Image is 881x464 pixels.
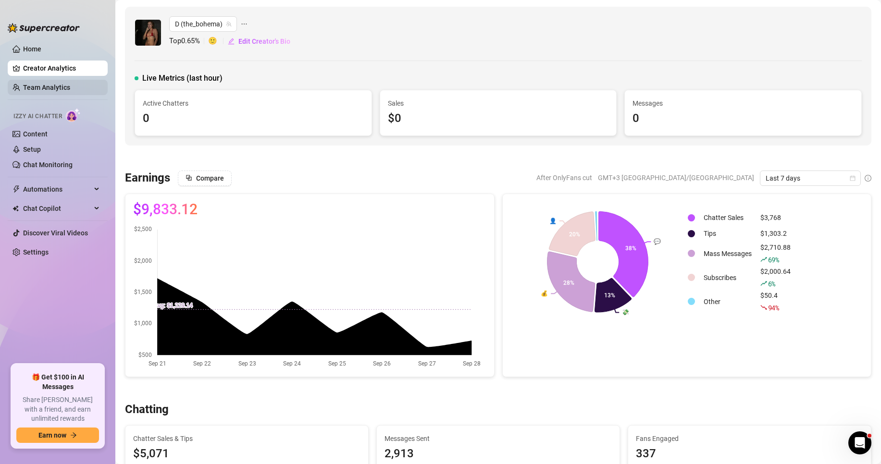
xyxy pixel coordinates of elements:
td: Subscribes [700,266,756,289]
span: edit [228,38,235,45]
text: 👤 [549,217,556,224]
span: Edit Creator's Bio [238,37,290,45]
td: Chatter Sales [700,210,756,225]
a: Home [23,45,41,53]
span: $9,833.12 [133,202,198,217]
h3: Chatting [125,402,169,417]
td: Tips [700,226,756,241]
button: Edit Creator's Bio [227,34,291,49]
a: Team Analytics [23,84,70,91]
span: Chat Copilot [23,201,91,216]
img: Chat Copilot [12,205,19,212]
button: Compare [178,171,232,186]
div: $2,000.64 [760,266,791,289]
span: thunderbolt [12,185,20,193]
span: ellipsis [241,16,248,32]
h3: Earnings [125,171,170,186]
a: Chat Monitoring [23,161,73,169]
span: GMT+3 [GEOGRAPHIC_DATA]/[GEOGRAPHIC_DATA] [598,171,754,185]
span: Chatter Sales & Tips [133,433,360,444]
a: Setup [23,146,41,153]
span: Active Chatters [143,98,364,109]
span: D (the_bohema) [175,17,231,31]
span: 94 % [768,303,779,312]
div: $0 [388,110,609,128]
a: Discover Viral Videos [23,229,88,237]
a: Creator Analytics [23,61,100,76]
span: Live Metrics (last hour) [142,73,223,84]
text: 💸 [622,308,629,316]
span: Izzy AI Chatter [13,112,62,121]
div: $50.4 [760,290,791,313]
span: rise [760,280,767,287]
div: 2,913 [385,445,612,463]
td: Other [700,290,756,313]
span: fall [760,304,767,311]
span: Compare [196,174,224,182]
td: Mass Messages [700,242,756,265]
span: 🎁 Get $100 in AI Messages [16,373,99,391]
img: D [135,20,161,46]
button: Earn nowarrow-right [16,427,99,443]
span: 🙂 [208,36,227,47]
span: rise [760,256,767,263]
span: calendar [850,175,856,181]
span: Share [PERSON_NAME] with a friend, and earn unlimited rewards [16,395,99,424]
iframe: Intercom live chat [848,431,871,454]
span: $5,071 [133,445,360,463]
span: Top 0.65 % [169,36,208,47]
span: Last 7 days [766,171,855,185]
img: AI Chatter [66,108,81,122]
span: Messages Sent [385,433,612,444]
a: Content [23,130,48,138]
span: Fans Engaged [636,433,863,444]
span: Messages [633,98,854,109]
text: 💬 [654,238,661,245]
div: $3,768 [760,212,791,223]
div: 337 [636,445,863,463]
text: 💰 [541,290,548,297]
span: info-circle [865,175,871,182]
span: block [186,174,192,181]
span: After OnlyFans cut [536,171,592,185]
div: $2,710.88 [760,242,791,265]
span: arrow-right [70,432,77,439]
span: Sales [388,98,609,109]
div: $1,303.2 [760,228,791,239]
span: 69 % [768,255,779,264]
span: team [226,21,232,27]
img: logo-BBDzfeDw.svg [8,23,80,33]
div: 0 [633,110,854,128]
span: Automations [23,182,91,197]
span: 6 % [768,279,775,288]
a: Settings [23,248,49,256]
div: 0 [143,110,364,128]
span: Earn now [38,431,66,439]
